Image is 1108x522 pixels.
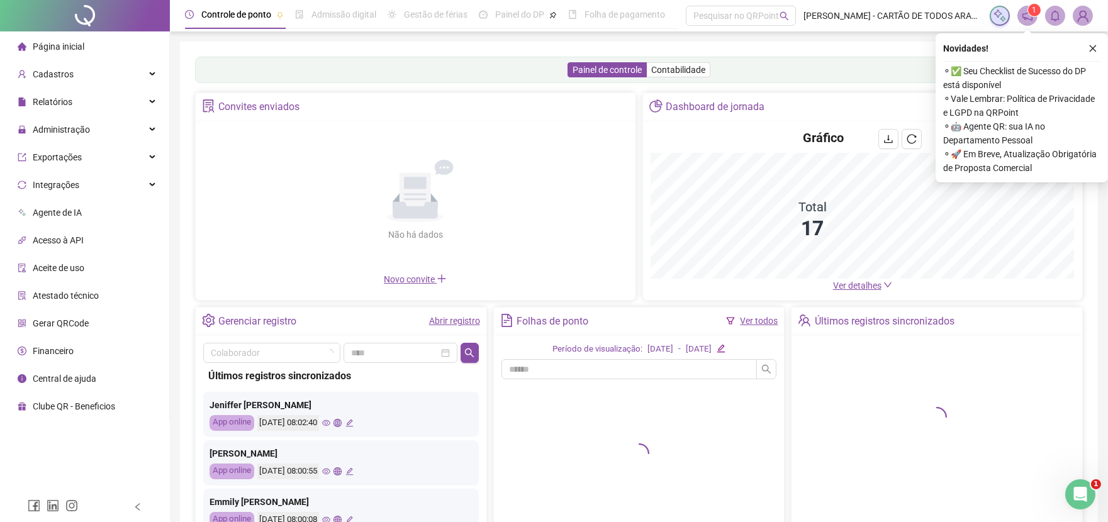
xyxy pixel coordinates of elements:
span: close [1088,44,1097,53]
span: Gerar QRCode [33,318,89,328]
span: dashboard [479,10,488,19]
div: App online [210,415,254,431]
span: search [464,348,474,358]
span: global [333,467,342,475]
span: Admissão digital [311,9,376,19]
span: pushpin [549,11,557,19]
span: pushpin [276,11,284,19]
span: left [133,503,142,511]
span: Novidades ! [943,42,988,55]
span: ⚬ 🤖 Agente QR: sua IA no Departamento Pessoal [943,119,1100,147]
span: bell [1049,10,1061,21]
div: Convites enviados [218,96,299,118]
span: book [568,10,577,19]
span: [PERSON_NAME] - CARTÃO DE TODOS ARARAS [803,9,982,23]
iframe: Intercom live chat [1065,479,1095,509]
span: Página inicial [33,42,84,52]
h4: Gráfico [803,129,844,147]
span: team [798,314,811,327]
div: App online [210,464,254,479]
span: sun [388,10,396,19]
span: Controle de ponto [201,9,271,19]
span: user-add [18,70,26,79]
div: Não há dados [357,228,473,242]
span: ⚬ ✅ Seu Checklist de Sucesso do DP está disponível [943,64,1100,92]
span: down [883,280,892,289]
span: search [780,11,789,21]
span: Cadastros [33,69,74,79]
span: pie-chart [649,99,663,113]
span: Gestão de férias [404,9,467,19]
span: reload [907,134,917,144]
span: search [761,364,771,374]
span: Central de ajuda [33,374,96,384]
span: Ver detalhes [833,280,881,291]
div: Folhas de ponto [517,311,588,332]
span: audit [18,264,26,272]
span: download [883,134,893,144]
span: Atestado técnico [33,291,99,301]
span: ⚬ Vale Lembrar: Política de Privacidade e LGPD na QRPoint [943,92,1100,119]
span: solution [18,291,26,300]
span: edit [345,467,354,475]
a: Abrir registro [429,316,480,326]
span: Novo convite [384,274,447,284]
div: Gerenciar registro [218,311,296,332]
div: Jeniffer [PERSON_NAME] [210,398,473,412]
div: [DATE] [686,343,712,356]
span: ⚬ 🚀 Em Breve, Atualização Obrigatória de Proposta Comercial [943,147,1100,175]
span: eye [322,419,330,427]
div: Últimos registros sincronizados [208,368,474,384]
span: home [18,42,26,51]
span: qrcode [18,319,26,328]
span: Financeiro [33,346,74,356]
span: Administração [33,125,90,135]
span: facebook [28,499,40,512]
div: Período de visualização: [552,343,642,356]
div: Últimos registros sincronizados [815,311,954,332]
span: instagram [65,499,78,512]
span: clock-circle [185,10,194,19]
img: sparkle-icon.fc2bf0ac1784a2077858766a79e2daf3.svg [993,9,1007,23]
a: Ver detalhes down [833,280,892,291]
span: loading [325,348,335,358]
div: Dashboard de jornada [666,96,764,118]
span: info-circle [18,374,26,383]
span: setting [202,314,215,327]
span: solution [202,99,215,113]
span: linkedin [47,499,59,512]
span: eye [322,467,330,475]
a: Ver todos [740,316,778,326]
span: lock [18,125,26,134]
span: Aceite de uso [33,263,84,273]
div: [DATE] 08:00:55 [257,464,319,479]
span: Relatórios [33,97,72,107]
span: Painel do DP [495,9,544,19]
div: [DATE] [647,343,673,356]
span: Integrações [33,180,79,190]
span: file-text [500,314,513,327]
span: global [333,419,342,427]
span: sync [18,180,26,189]
span: file-done [295,10,304,19]
span: filter [726,316,735,325]
span: dollar [18,347,26,355]
div: [PERSON_NAME] [210,447,473,460]
span: loading [924,404,950,430]
span: file [18,97,26,106]
sup: 1 [1028,4,1041,16]
span: 1 [1032,6,1037,14]
img: 43281 [1073,6,1092,25]
span: plus [437,274,447,284]
div: [DATE] 08:02:40 [257,415,319,431]
div: Emmily [PERSON_NAME] [210,495,473,509]
span: Clube QR - Beneficios [33,401,115,411]
span: Folha de pagamento [585,9,665,19]
span: 1 [1091,479,1101,489]
span: edit [717,344,725,352]
span: Agente de IA [33,208,82,218]
span: gift [18,402,26,411]
span: Painel de controle [573,65,642,75]
span: Contabilidade [651,65,705,75]
span: Acesso à API [33,235,84,245]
